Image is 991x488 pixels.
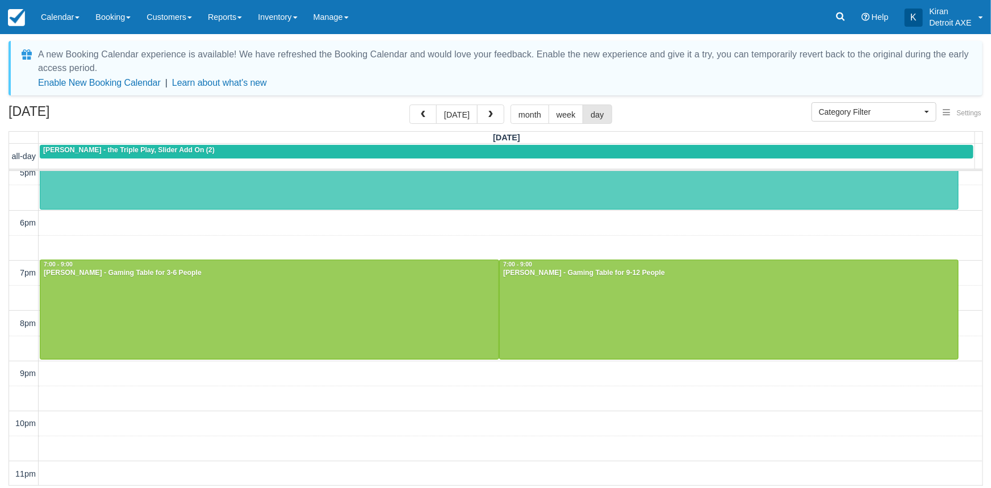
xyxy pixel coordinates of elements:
[165,78,168,87] span: |
[819,106,922,118] span: Category Filter
[493,133,520,142] span: [DATE]
[8,9,25,26] img: checkfront-main-nav-mini-logo.png
[930,6,972,17] p: Kiran
[862,13,869,21] i: Help
[43,146,215,154] span: [PERSON_NAME] - the Triple Play, Slider Add On (2)
[172,78,267,87] a: Learn about what's new
[44,261,73,268] span: 7:00 - 9:00
[872,12,889,22] span: Help
[549,105,584,124] button: week
[9,105,152,126] h2: [DATE]
[812,102,936,122] button: Category Filter
[499,260,959,360] a: 7:00 - 9:00[PERSON_NAME] - Gaming Table for 9-12 People
[436,105,478,124] button: [DATE]
[20,369,36,378] span: 9pm
[15,419,36,428] span: 10pm
[503,261,532,268] span: 7:00 - 9:00
[930,17,972,28] p: Detroit AXE
[38,48,969,75] div: A new Booking Calendar experience is available! We have refreshed the Booking Calendar and would ...
[583,105,612,124] button: day
[43,269,496,278] div: [PERSON_NAME] - Gaming Table for 3-6 People
[38,77,161,89] button: Enable New Booking Calendar
[20,218,36,227] span: 6pm
[957,109,981,117] span: Settings
[20,319,36,328] span: 8pm
[40,260,499,360] a: 7:00 - 9:00[PERSON_NAME] - Gaming Table for 3-6 People
[15,469,36,478] span: 11pm
[20,168,36,177] span: 5pm
[40,145,973,159] a: [PERSON_NAME] - the Triple Play, Slider Add On (2)
[511,105,549,124] button: month
[936,105,988,122] button: Settings
[905,9,923,27] div: K
[20,268,36,277] span: 7pm
[503,269,955,278] div: [PERSON_NAME] - Gaming Table for 9-12 People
